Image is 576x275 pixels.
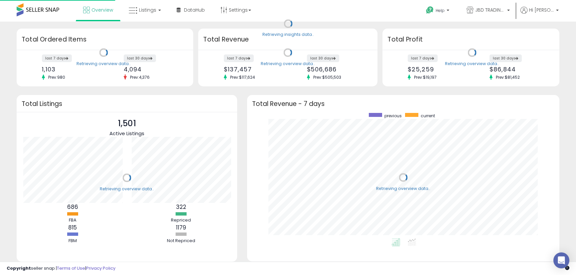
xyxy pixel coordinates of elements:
[553,252,569,268] div: Open Intercom Messenger
[76,61,131,67] div: Retrieving overview data..
[445,61,499,67] div: Retrieving overview data..
[261,61,315,67] div: Retrieving overview data..
[520,7,559,22] a: Hi [PERSON_NAME]
[376,186,430,192] div: Retrieving overview data..
[184,7,205,13] span: DataHub
[421,1,456,22] a: Help
[7,265,31,271] strong: Copyright
[475,7,505,13] span: JBD TRADING INC
[426,6,434,14] i: Get Help
[91,7,113,13] span: Overview
[139,7,156,13] span: Listings
[7,265,115,272] div: seller snap | |
[100,186,154,192] div: Retrieving overview data..
[529,7,554,13] span: Hi [PERSON_NAME]
[436,8,445,13] span: Help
